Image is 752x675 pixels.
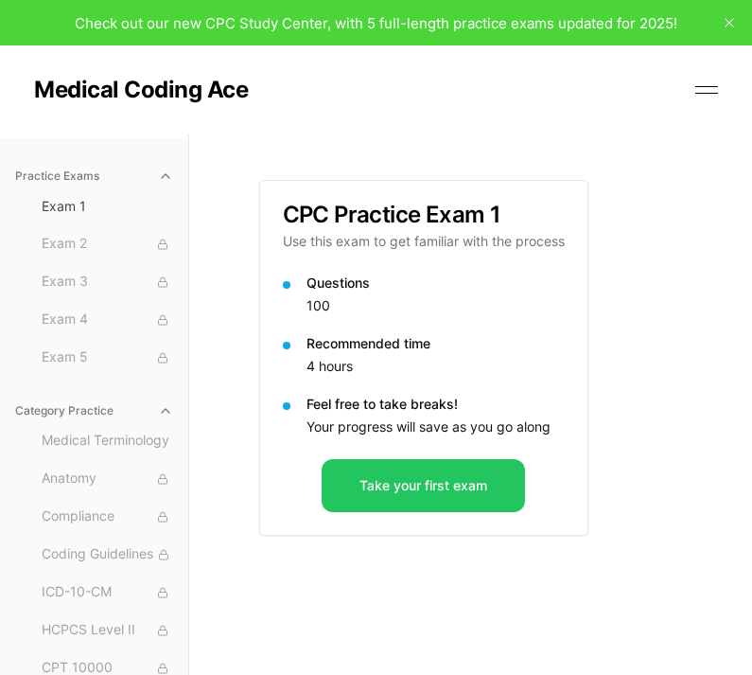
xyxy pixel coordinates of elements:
p: Use this exam to get familiar with the process [283,232,565,251]
button: close [714,8,744,38]
p: Questions [306,274,565,293]
button: Coding Guidelines [34,540,181,570]
span: ICD-10-CM [42,582,173,603]
button: Exam 5 [34,343,181,373]
span: Exam 2 [42,234,173,255]
button: ICD-10-CM [34,577,181,608]
span: HCPCS Level II [42,620,173,641]
button: Anatomy [34,464,181,494]
button: Take your first exam [322,459,525,512]
span: Exam 1 [42,197,173,216]
button: Exam 2 [34,229,181,259]
span: Compliance [42,506,173,527]
iframe: portal-trigger [438,582,752,675]
p: Your progress will save as you go along [306,417,565,436]
p: Recommended time [306,334,565,353]
button: Category Practice [8,396,181,426]
button: Exam 4 [34,305,181,335]
button: Exam 1 [34,191,181,222]
span: Exam 4 [42,310,173,330]
span: Check out our new CPC Study Center, with 5 full-length practice exams updated for 2025! [75,14,677,32]
a: Medical Coding Ace [34,79,248,101]
span: Medical Terminology [42,431,173,452]
p: 100 [306,296,565,315]
button: Medical Terminology [34,426,181,456]
span: Exam 5 [42,347,173,368]
p: 4 hours [306,357,565,376]
span: Anatomy [42,469,173,489]
button: HCPCS Level II [34,615,181,646]
button: Compliance [34,502,181,532]
button: Practice Exams [8,161,181,191]
h3: CPC Practice Exam 1 [283,204,565,226]
span: Coding Guidelines [42,544,173,565]
p: Feel free to take breaks! [306,395,565,414]
button: Exam 3 [34,267,181,297]
span: Exam 3 [42,272,173,293]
